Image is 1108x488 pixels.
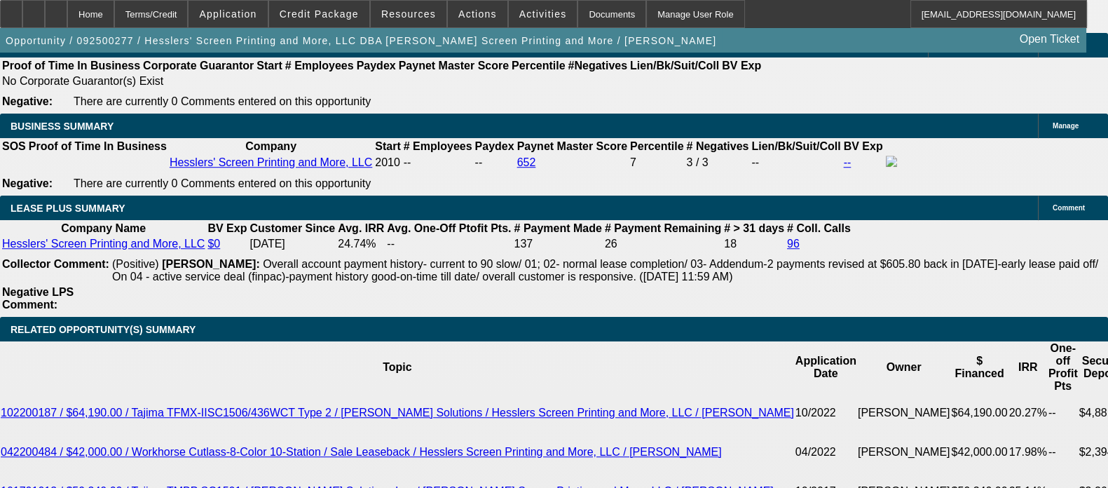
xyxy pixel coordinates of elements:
[604,237,722,251] td: 26
[630,156,683,169] div: 7
[74,95,371,107] span: There are currently 0 Comments entered on this opportunity
[337,237,385,251] td: 24.74%
[751,140,840,152] b: Lien/Bk/Suit/Coll
[474,155,515,170] td: --
[512,60,565,72] b: Percentile
[857,393,951,433] td: [PERSON_NAME]
[951,341,1008,393] th: $ Financed
[1048,433,1079,472] td: --
[1014,27,1085,51] a: Open Ticket
[517,140,627,152] b: Paynet Master Score
[951,393,1008,433] td: $64,190.00
[386,237,512,251] td: --
[724,222,784,234] b: # > 31 days
[1053,122,1079,130] span: Manage
[519,8,567,20] span: Activities
[162,258,260,270] b: [PERSON_NAME]:
[245,140,296,152] b: Company
[1,59,141,73] th: Proof of Time In Business
[795,341,857,393] th: Application Date
[1008,433,1048,472] td: 17.98%
[404,140,472,152] b: # Employees
[357,60,396,72] b: Paydex
[1008,341,1048,393] th: IRR
[375,140,400,152] b: Start
[795,393,857,433] td: 10/2022
[285,60,354,72] b: # Employees
[207,238,220,250] a: $0
[189,1,267,27] button: Application
[381,8,436,20] span: Resources
[2,177,53,189] b: Negative:
[2,95,53,107] b: Negative:
[568,60,628,72] b: #Negatives
[11,121,114,132] span: BUSINESS SUMMARY
[338,222,384,234] b: Avg. IRR
[199,8,257,20] span: Application
[387,222,511,234] b: Avg. One-Off Ptofit Pts.
[844,156,851,168] a: --
[11,324,196,335] span: RELATED OPPORTUNITY(S) SUMMARY
[269,1,369,27] button: Credit Package
[2,286,74,311] b: Negative LPS Comment:
[857,341,951,393] th: Owner
[886,156,897,167] img: facebook-icon.png
[509,1,577,27] button: Activities
[448,1,507,27] button: Actions
[787,238,800,250] a: 96
[1048,341,1079,393] th: One-off Profit Pts
[143,60,254,72] b: Corporate Guarantor
[371,1,446,27] button: Resources
[249,237,336,251] td: [DATE]
[399,60,509,72] b: Paynet Master Score
[207,222,247,234] b: BV Exp
[605,222,721,234] b: # Payment Remaining
[514,237,603,251] td: 137
[1,446,722,458] a: 042200484 / $42,000.00 / Workhorse Cutlass-8-Color 10-Station / Sale Leaseback / Hesslers Screen ...
[795,433,857,472] td: 04/2022
[28,140,167,154] th: Proof of Time In Business
[687,140,749,152] b: # Negatives
[844,140,883,152] b: BV Exp
[1048,393,1079,433] td: --
[1008,393,1048,433] td: 20.27%
[2,258,109,270] b: Collector Comment:
[751,155,841,170] td: --
[170,156,372,168] a: Hesslers' Screen Printing and More, LLC
[112,258,1098,283] span: Overall account payment history- current to 90 slow/ 01; 02- normal lease completion/ 03- Addendu...
[257,60,282,72] b: Start
[1,74,767,88] td: No Corporate Guarantor(s) Exist
[2,238,205,250] a: Hesslers' Screen Printing and More, LLC
[280,8,359,20] span: Credit Package
[514,222,602,234] b: # Payment Made
[857,433,951,472] td: [PERSON_NAME]
[687,156,749,169] div: 3 / 3
[74,177,371,189] span: There are currently 0 Comments entered on this opportunity
[1,140,27,154] th: SOS
[787,222,851,234] b: # Coll. Calls
[517,156,536,168] a: 652
[951,433,1008,472] td: $42,000.00
[1053,204,1085,212] span: Comment
[1,407,794,419] a: 102200187 / $64,190.00 / Tajima TFMX-IISC1506/436WCT Type 2 / [PERSON_NAME] Solutions / Hesslers ...
[249,222,335,234] b: Customer Since
[404,156,411,168] span: --
[475,140,514,152] b: Paydex
[11,203,125,214] span: LEASE PLUS SUMMARY
[722,60,761,72] b: BV Exp
[6,35,716,46] span: Opportunity / 092500277 / Hesslers' Screen Printing and More, LLC DBA [PERSON_NAME] Screen Printi...
[374,155,401,170] td: 2010
[458,8,497,20] span: Actions
[630,140,683,152] b: Percentile
[723,237,785,251] td: 18
[61,222,146,234] b: Company Name
[112,258,159,270] span: (Positive)
[630,60,719,72] b: Lien/Bk/Suit/Coll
